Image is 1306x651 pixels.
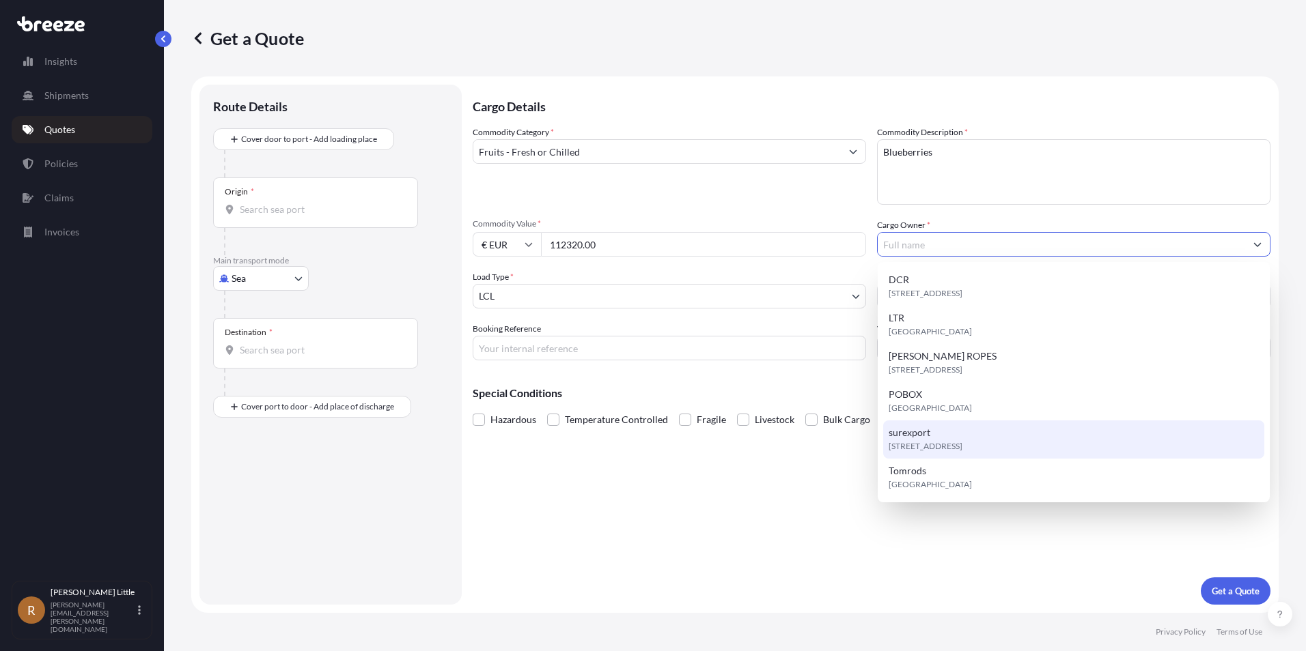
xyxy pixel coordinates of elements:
[889,287,962,300] span: [STREET_ADDRESS]
[51,587,135,598] p: [PERSON_NAME] Little
[241,400,394,414] span: Cover port to door - Add place of discharge
[473,270,514,284] span: Load Type
[889,439,962,453] span: [STREET_ADDRESS]
[225,327,273,338] div: Destination
[877,336,1270,360] input: Enter name
[473,126,554,139] label: Commodity Category
[1156,626,1206,637] p: Privacy Policy
[755,409,794,430] span: Livestock
[240,203,401,216] input: Origin
[889,311,904,325] span: LTR
[44,157,78,171] p: Policies
[473,85,1270,126] p: Cargo Details
[240,343,401,357] input: Destination
[541,232,866,257] input: Type amount
[1217,626,1262,637] p: Terms of Use
[877,270,1270,281] span: Freight Cost
[889,388,922,401] span: POBOX
[473,336,866,360] input: Your internal reference
[479,289,495,303] span: LCL
[877,218,930,232] label: Cargo Owner
[191,27,304,49] p: Get a Quote
[473,322,541,336] label: Booking Reference
[883,267,1264,497] div: Suggestions
[889,325,972,338] span: [GEOGRAPHIC_DATA]
[241,132,377,146] span: Cover door to port - Add loading place
[213,255,448,266] p: Main transport mode
[44,225,79,239] p: Invoices
[27,603,36,617] span: R
[878,232,1245,257] input: Full name
[473,388,1270,399] p: Special Conditions
[44,123,75,136] p: Quotes
[490,409,536,430] span: Hazardous
[44,55,77,68] p: Insights
[51,601,135,633] p: [PERSON_NAME][EMAIL_ADDRESS][PERSON_NAME][DOMAIN_NAME]
[565,409,668,430] span: Temperature Controlled
[213,98,288,115] p: Route Details
[1212,584,1260,598] p: Get a Quote
[213,266,309,291] button: Select transport
[889,401,972,415] span: [GEOGRAPHIC_DATA]
[44,191,74,205] p: Claims
[232,272,246,285] span: Sea
[44,89,89,102] p: Shipments
[889,273,909,287] span: DCR
[877,322,921,336] label: Vessel Name
[889,349,997,363] span: [PERSON_NAME] ROPES
[889,363,962,377] span: [STREET_ADDRESS]
[473,218,866,229] span: Commodity Value
[225,186,254,197] div: Origin
[889,426,930,439] span: surexport
[841,139,865,164] button: Show suggestions
[889,464,926,478] span: Tomrods
[877,126,968,139] label: Commodity Description
[889,478,972,491] span: [GEOGRAPHIC_DATA]
[1245,232,1270,257] button: Show suggestions
[473,139,841,164] input: Select a commodity type
[823,409,870,430] span: Bulk Cargo
[697,409,726,430] span: Fragile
